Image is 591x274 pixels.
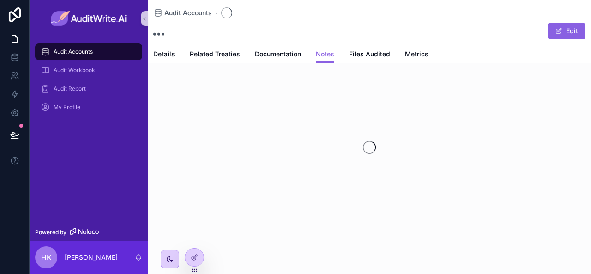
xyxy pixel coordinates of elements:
a: Audit Report [35,80,142,97]
span: HK [41,252,52,263]
p: [PERSON_NAME] [65,253,118,262]
a: Audit Accounts [153,8,212,18]
button: Edit [548,23,585,39]
a: Powered by [30,224,148,241]
div: scrollable content [30,37,148,128]
a: Audit Workbook [35,62,142,79]
span: Audit Accounts [164,8,212,18]
a: Details [153,46,175,64]
span: My Profile [54,104,80,111]
a: Audit Accounts [35,43,142,60]
span: Files Audited [349,49,390,59]
span: Audit Workbook [54,67,95,74]
span: Documentation [255,49,301,59]
span: Notes [316,49,334,59]
span: Audit Accounts [54,48,93,55]
span: Details [153,49,175,59]
span: Powered by [35,229,66,236]
a: Documentation [255,46,301,64]
a: Related Treaties [190,46,240,64]
a: My Profile [35,99,142,116]
span: Metrics [405,49,428,59]
a: Notes [316,46,334,63]
span: Related Treaties [190,49,240,59]
a: Files Audited [349,46,390,64]
img: App logo [51,11,127,26]
a: Metrics [405,46,428,64]
span: Audit Report [54,85,86,92]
